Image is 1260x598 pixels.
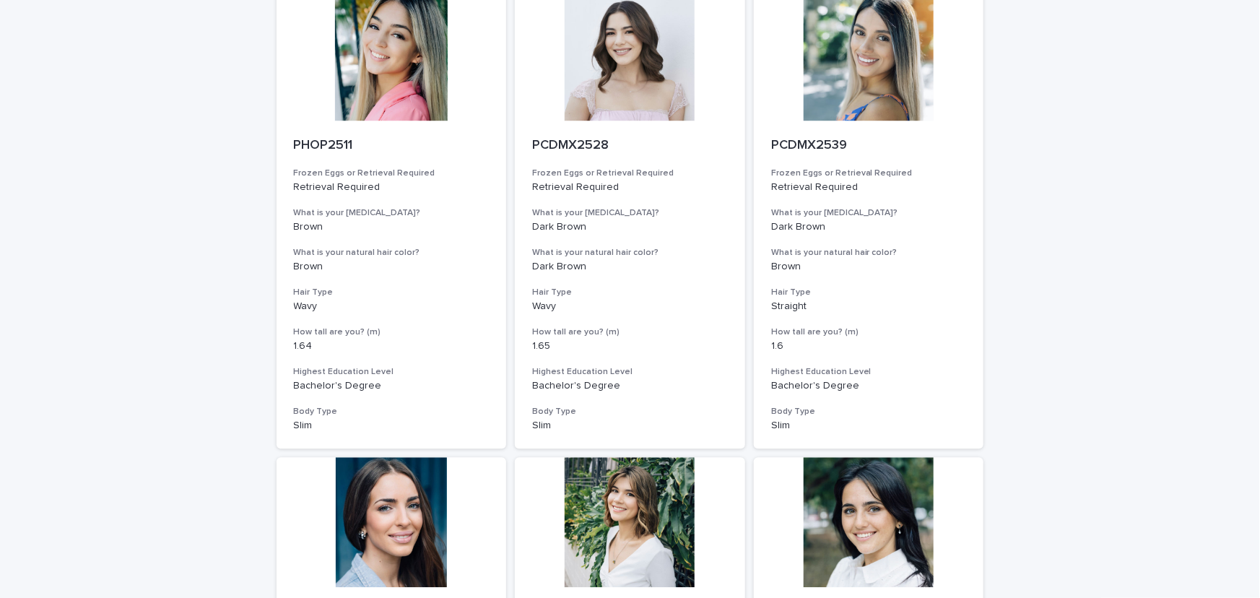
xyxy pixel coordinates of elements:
[771,366,967,378] h3: Highest Education Level
[294,181,490,194] p: Retrieval Required
[771,326,967,338] h3: How tall are you? (m)
[532,420,728,432] p: Slim
[294,300,490,313] p: Wavy
[532,326,728,338] h3: How tall are you? (m)
[771,406,967,417] h3: Body Type
[532,340,728,352] p: 1.65
[771,340,967,352] p: 1.6
[294,380,490,392] p: Bachelor's Degree
[294,406,490,417] h3: Body Type
[771,138,967,154] p: PCDMX2539
[771,380,967,392] p: Bachelor's Degree
[532,287,728,298] h3: Hair Type
[771,300,967,313] p: Straight
[532,366,728,378] h3: Highest Education Level
[294,168,490,179] h3: Frozen Eggs or Retrieval Required
[771,420,967,432] p: Slim
[294,138,490,154] p: PHOP2511
[532,138,728,154] p: PCDMX2528
[294,247,490,259] h3: What is your natural hair color?
[294,207,490,219] h3: What is your [MEDICAL_DATA]?
[532,207,728,219] h3: What is your [MEDICAL_DATA]?
[294,221,490,233] p: Brown
[532,221,728,233] p: Dark Brown
[532,181,728,194] p: Retrieval Required
[532,406,728,417] h3: Body Type
[294,420,490,432] p: Slim
[771,261,967,273] p: Brown
[532,168,728,179] h3: Frozen Eggs or Retrieval Required
[532,300,728,313] p: Wavy
[532,261,728,273] p: Dark Brown
[294,340,490,352] p: 1.64
[771,247,967,259] h3: What is your natural hair color?
[532,247,728,259] h3: What is your natural hair color?
[532,380,728,392] p: Bachelor's Degree
[294,261,490,273] p: Brown
[771,221,967,233] p: Dark Brown
[771,287,967,298] h3: Hair Type
[294,326,490,338] h3: How tall are you? (m)
[294,287,490,298] h3: Hair Type
[294,366,490,378] h3: Highest Education Level
[771,168,967,179] h3: Frozen Eggs or Retrieval Required
[771,207,967,219] h3: What is your [MEDICAL_DATA]?
[771,181,967,194] p: Retrieval Required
